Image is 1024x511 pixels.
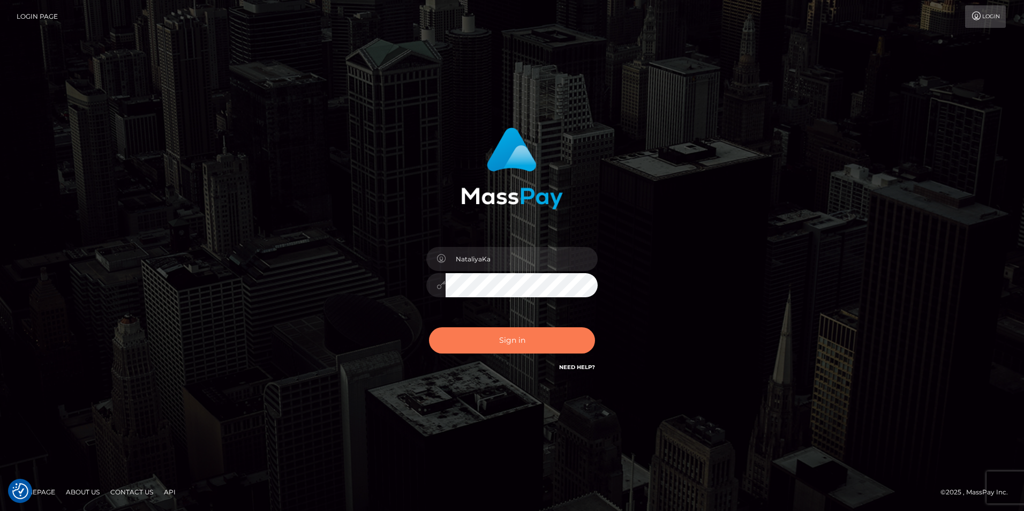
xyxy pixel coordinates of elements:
[965,5,1006,28] a: Login
[106,484,157,500] a: Contact Us
[940,486,1016,498] div: © 2025 , MassPay Inc.
[429,327,595,354] button: Sign in
[160,484,180,500] a: API
[12,484,59,500] a: Homepage
[446,247,598,271] input: Username...
[12,483,28,499] img: Revisit consent button
[17,5,58,28] a: Login Page
[461,127,563,209] img: MassPay Login
[12,483,28,499] button: Consent Preferences
[559,364,595,371] a: Need Help?
[62,484,104,500] a: About Us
